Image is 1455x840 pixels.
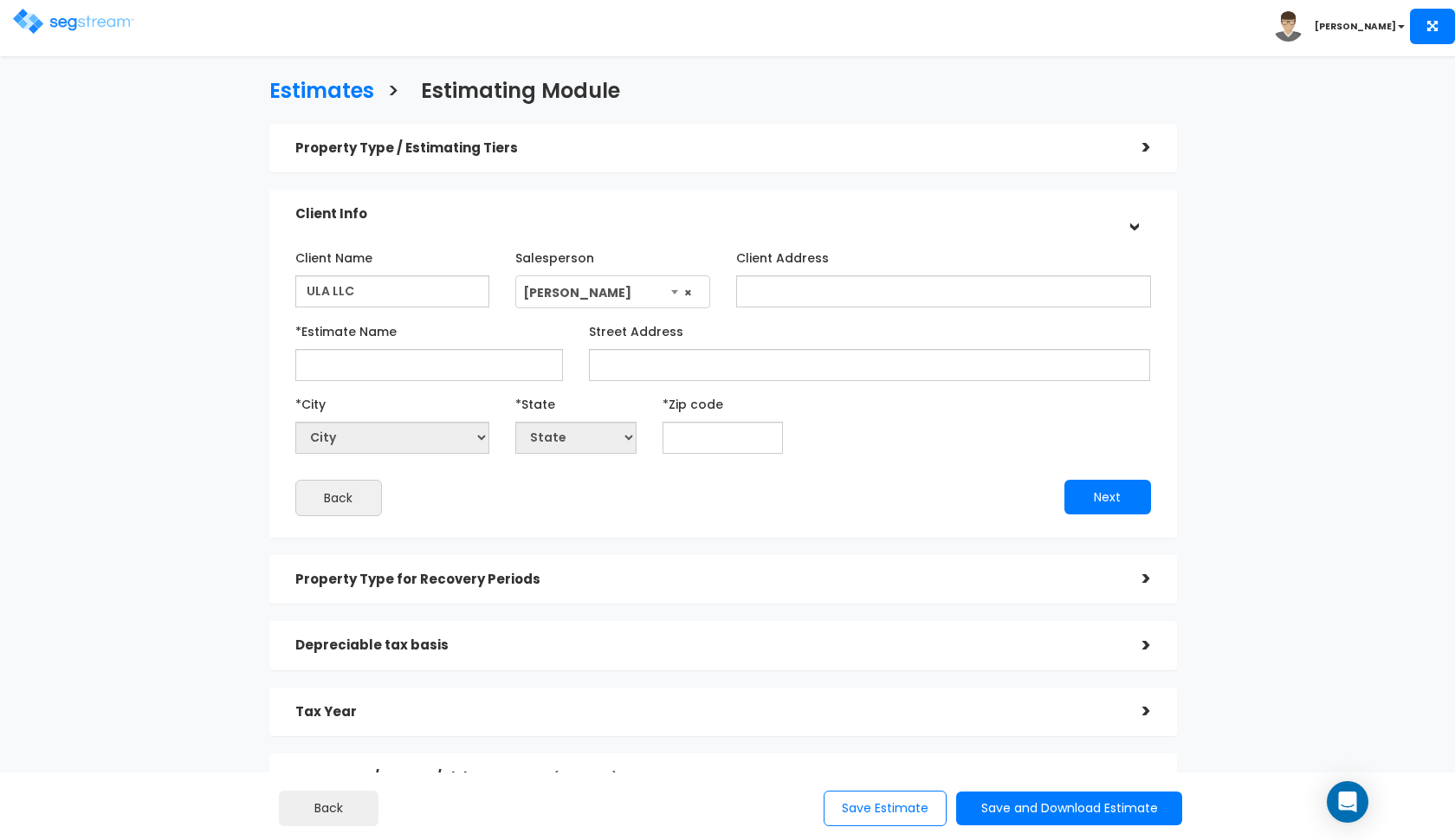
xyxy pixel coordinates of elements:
h3: Estimating Module [421,80,620,107]
div: > [1116,765,1151,792]
span: Zack Driscoll [516,276,709,309]
h5: Comments/ Images/ Link to Property [295,771,1116,785]
h5: Depreciable tax basis [295,638,1116,653]
div: > [1116,632,1151,659]
span: × [684,276,692,309]
div: > [1120,197,1147,232]
h3: Estimates [269,80,374,107]
h5: Property Type for Recovery Periods [295,572,1116,587]
img: avatar.png [1273,11,1303,42]
a: Estimating Module [408,62,620,115]
h5: Tax Year [295,705,1116,720]
button: Save Estimate [824,791,947,826]
div: > [1116,134,1151,161]
img: logo.png [13,9,134,34]
h3: > [387,80,399,107]
a: Back [279,791,378,826]
button: Next [1064,480,1151,514]
label: Street Address [589,317,683,340]
label: *State [515,390,555,413]
span: Zack Driscoll [515,275,710,308]
label: *Zip code [663,390,723,413]
span: (optional) [553,768,618,786]
label: *City [295,390,326,413]
label: Client Address [736,243,829,267]
button: Back [295,480,382,516]
h5: Client Info [295,207,1116,222]
div: > [1116,698,1151,725]
b: [PERSON_NAME] [1315,20,1396,33]
label: *Estimate Name [295,317,397,340]
div: > [1116,565,1151,592]
label: Salesperson [515,243,594,267]
a: Estimates [256,62,374,115]
div: Open Intercom Messenger [1327,781,1368,823]
label: Client Name [295,243,372,267]
h5: Property Type / Estimating Tiers [295,141,1116,156]
button: Save and Download Estimate [956,792,1182,825]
